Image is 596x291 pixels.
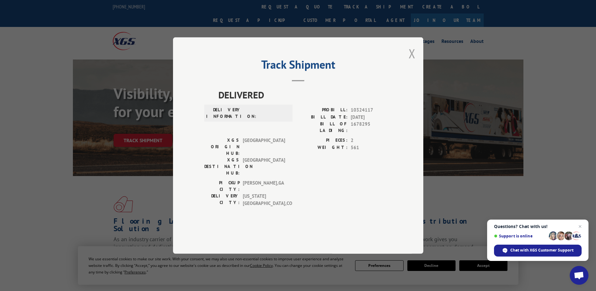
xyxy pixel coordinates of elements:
[204,179,240,193] label: PICKUP CITY:
[218,88,392,102] span: DELIVERED
[298,121,348,134] label: BILL OF LADING:
[351,121,392,134] span: 1678295
[243,179,285,193] span: [PERSON_NAME] , GA
[243,157,285,176] span: [GEOGRAPHIC_DATA]
[298,107,348,114] label: PROBILL:
[298,137,348,144] label: PIECES:
[204,157,240,176] label: XGS DESTINATION HUB:
[351,144,392,151] span: 561
[204,137,240,157] label: XGS ORIGIN HUB:
[204,60,392,72] h2: Track Shipment
[243,193,285,207] span: [US_STATE][GEOGRAPHIC_DATA] , CO
[576,223,584,230] span: Close chat
[494,245,582,257] div: Chat with XGS Customer Support
[409,45,415,62] button: Close modal
[351,107,392,114] span: 10324117
[494,234,547,238] span: Support is online
[494,224,582,229] span: Questions? Chat with us!
[351,114,392,121] span: [DATE]
[570,266,588,285] div: Open chat
[206,107,242,120] label: DELIVERY INFORMATION:
[243,137,285,157] span: [GEOGRAPHIC_DATA]
[298,144,348,151] label: WEIGHT:
[351,137,392,144] span: 2
[204,193,240,207] label: DELIVERY CITY:
[298,114,348,121] label: BILL DATE:
[510,247,573,253] span: Chat with XGS Customer Support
